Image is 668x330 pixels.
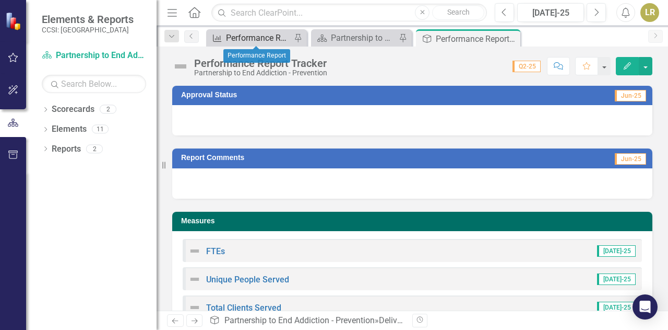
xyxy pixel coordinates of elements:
div: Partnership to End Addiction - Prevention [194,69,327,77]
input: Search Below... [42,75,146,93]
span: Search [447,8,470,16]
div: Open Intercom Messenger [633,294,658,320]
h3: Measures [181,217,647,225]
small: CCSI: [GEOGRAPHIC_DATA] [42,26,134,34]
div: 11 [92,125,109,134]
img: ClearPoint Strategy [5,12,23,30]
img: Not Defined [172,58,189,75]
div: » » [209,315,404,327]
a: Partnership to End Addiction - Prevention [42,50,146,62]
span: [DATE]-25 [597,245,636,257]
a: Performance Report [209,31,291,44]
div: 2 [100,105,116,114]
button: [DATE]-25 [517,3,584,22]
div: 2 [86,144,103,153]
a: Unique People Served [206,275,289,285]
span: Elements & Reports [42,13,134,26]
a: Scorecards [52,104,94,116]
div: Performance Report Tracker [194,58,327,69]
div: Performance Report [226,31,291,44]
a: Partnership to End Addiction Landing Page [314,31,396,44]
div: Performance Report [223,49,290,63]
img: Not Defined [188,273,201,286]
a: Elements [52,123,87,135]
div: Performance Report Tracker [436,32,518,45]
button: LR [640,3,659,22]
span: Q2-25 [512,61,541,72]
span: [DATE]-25 [597,274,636,285]
a: Partnership to End Addiction - Prevention [224,315,375,325]
a: FTEs [206,246,225,256]
a: Deliverables [379,315,424,325]
span: Jun-25 [615,153,646,165]
a: Total Clients Served [206,303,281,313]
input: Search ClearPoint... [211,4,487,22]
img: Not Defined [188,245,201,257]
span: Jun-25 [615,90,646,101]
span: [DATE]-25 [597,302,636,313]
h3: Report Comments [181,154,490,162]
img: Not Defined [188,301,201,314]
div: Partnership to End Addiction Landing Page [331,31,396,44]
a: Reports [52,143,81,155]
button: Search [432,5,484,20]
h3: Approval Status [181,91,476,99]
div: [DATE]-25 [521,7,580,19]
